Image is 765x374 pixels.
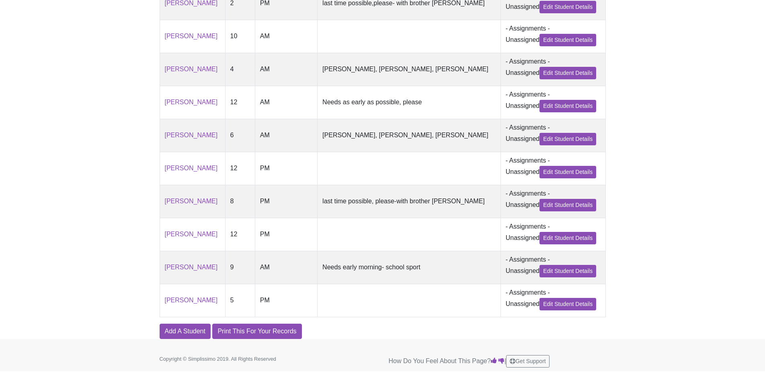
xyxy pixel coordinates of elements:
[255,251,317,284] td: AM
[318,251,501,284] td: Needs early morning- school sport
[165,231,218,238] a: [PERSON_NAME]
[539,166,596,178] a: Edit Student Details
[506,355,550,368] button: Get Support
[165,33,218,39] a: [PERSON_NAME]
[165,297,218,304] a: [PERSON_NAME]
[500,251,605,284] td: - Assignments - Unassigned
[255,20,317,53] td: AM
[165,198,218,205] a: [PERSON_NAME]
[225,119,255,152] td: 6
[318,119,501,152] td: [PERSON_NAME], [PERSON_NAME], [PERSON_NAME]
[318,185,501,218] td: last time possible, please-with brother [PERSON_NAME]
[500,218,605,251] td: - Assignments - Unassigned
[165,99,218,105] a: [PERSON_NAME]
[225,218,255,251] td: 12
[500,119,605,152] td: - Assignments - Unassigned
[539,100,596,112] a: Edit Student Details
[255,86,317,119] td: AM
[225,251,255,284] td: 9
[225,20,255,53] td: 10
[255,218,317,251] td: PM
[539,67,596,79] a: Edit Student Details
[255,284,317,317] td: PM
[255,53,317,86] td: AM
[225,185,255,218] td: 8
[539,1,596,13] a: Edit Student Details
[165,264,218,271] a: [PERSON_NAME]
[225,284,255,317] td: 5
[539,133,596,145] a: Edit Student Details
[255,152,317,185] td: PM
[160,355,300,363] p: Copyright © Simplissimo 2019. All Rights Reserved
[255,119,317,152] td: AM
[165,165,218,172] a: [PERSON_NAME]
[539,265,596,277] a: Edit Student Details
[389,355,606,368] p: How Do You Feel About This Page? |
[500,185,605,218] td: - Assignments - Unassigned
[539,34,596,46] a: Edit Student Details
[165,132,218,138] a: [PERSON_NAME]
[539,232,596,244] a: Edit Student Details
[500,152,605,185] td: - Assignments - Unassigned
[500,20,605,53] td: - Assignments - Unassigned
[225,86,255,119] td: 12
[225,152,255,185] td: 12
[500,86,605,119] td: - Assignments - Unassigned
[500,284,605,317] td: - Assignments - Unassigned
[225,53,255,86] td: 4
[539,199,596,211] a: Edit Student Details
[539,298,596,310] a: Edit Student Details
[500,53,605,86] td: - Assignments - Unassigned
[318,86,501,119] td: Needs as early as possible, please
[318,53,501,86] td: [PERSON_NAME], [PERSON_NAME], [PERSON_NAME]
[165,66,218,72] a: [PERSON_NAME]
[160,324,211,339] a: Add A Student
[255,185,317,218] td: PM
[212,324,301,339] a: Print This For Your Records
